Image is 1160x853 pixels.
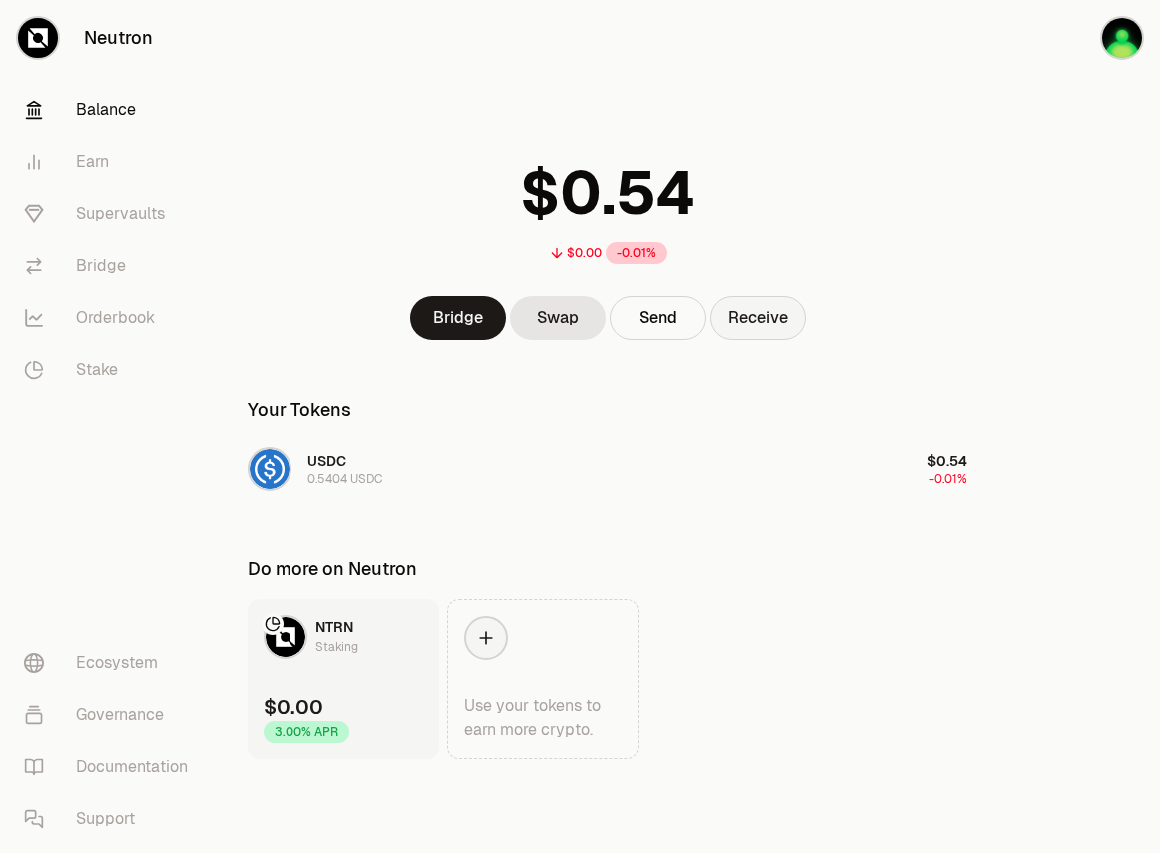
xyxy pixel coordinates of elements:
[8,689,216,741] a: Governance
[250,449,290,489] img: USDC Logo
[710,296,806,340] button: Receive
[567,245,602,261] div: $0.00
[8,84,216,136] a: Balance
[315,618,353,636] span: NTRN
[8,188,216,240] a: Supervaults
[927,452,967,470] span: $0.54
[8,344,216,396] a: Stake
[264,693,323,721] div: $0.00
[236,439,979,499] button: USDC LogoUSDC0.5404 USDC$0.54-0.01%
[248,396,351,424] div: Your Tokens
[266,617,305,657] img: NTRN Logo
[8,240,216,292] a: Bridge
[464,694,622,742] div: Use your tokens to earn more crypto.
[1102,18,1142,58] img: Eureka
[8,741,216,793] a: Documentation
[610,296,706,340] button: Send
[307,471,382,487] div: 0.5404 USDC
[8,793,216,845] a: Support
[264,721,349,743] div: 3.00% APR
[248,555,417,583] div: Do more on Neutron
[307,452,346,470] span: USDC
[315,637,358,657] div: Staking
[510,296,606,340] a: Swap
[8,637,216,689] a: Ecosystem
[447,599,639,759] a: Use your tokens to earn more crypto.
[929,471,967,487] span: -0.01%
[606,242,667,264] div: -0.01%
[8,136,216,188] a: Earn
[8,292,216,344] a: Orderbook
[248,599,439,759] a: NTRN LogoNTRNStaking$0.003.00% APR
[410,296,506,340] a: Bridge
